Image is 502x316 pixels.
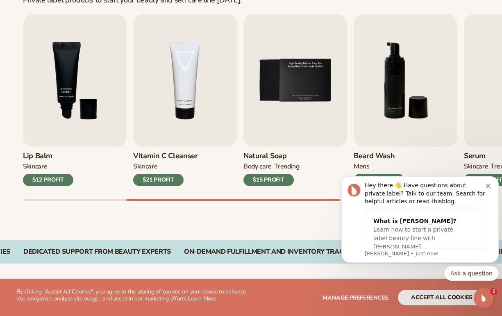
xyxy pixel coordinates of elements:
h3: Lip Balm [23,152,73,161]
a: Learn More [188,295,216,302]
a: 3 / 9 [23,14,127,186]
h3: Natural Soap [243,152,300,161]
div: On-Demand Fulfillment and Inventory Tracking [184,248,359,256]
a: 6 / 9 [354,14,457,186]
span: Manage preferences [323,294,388,302]
div: TRENDING [274,162,299,171]
h3: Vitamin C Cleanser [133,152,198,161]
iframe: Intercom notifications message [338,169,502,286]
div: Skincare [133,162,157,171]
iframe: Intercom live chat [474,288,493,308]
a: 4 / 9 [133,14,237,186]
h3: Beard Wash [354,152,404,161]
div: BODY Care [243,162,272,171]
span: 2 [491,288,497,295]
button: Manage preferences [323,290,388,305]
div: SKINCARE [23,162,47,171]
a: 5 / 9 [243,14,347,186]
div: $12 PROFIT [23,174,73,186]
div: mens [354,162,370,171]
div: SKINCARE [464,162,488,171]
p: By clicking "Accept All Cookies", you agree to the storing of cookies on your device to enhance s... [16,289,251,302]
div: Dedicated Support From Beauty Experts [23,248,171,256]
div: $21 PROFIT [133,174,184,186]
div: $15 PROFIT [243,174,294,186]
button: accept all cookies [398,290,486,305]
